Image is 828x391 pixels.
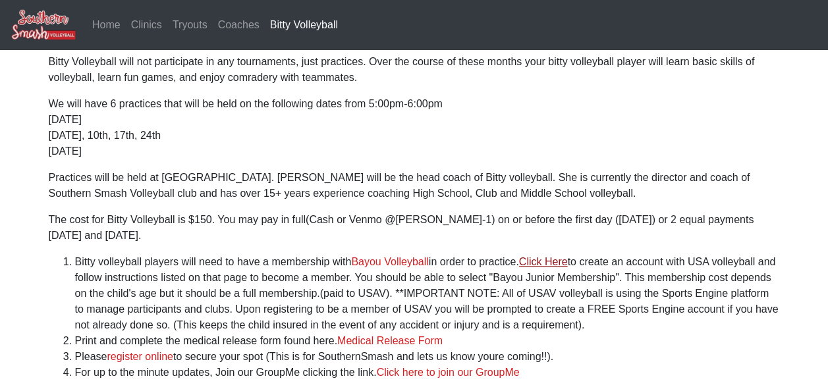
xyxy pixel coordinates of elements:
[126,12,167,38] a: Clinics
[107,351,173,362] a: register online
[87,12,126,38] a: Home
[377,367,520,378] a: Click here to join our GroupMe
[49,212,780,244] p: The cost for Bitty Volleyball is $150. You may pay in full(Cash or Venmo @[PERSON_NAME]-1) on or ...
[519,256,568,267] a: Click Here
[75,365,780,380] li: For up to the minute updates, Join our GroupMe clicking the link.
[49,96,780,159] p: We will have 6 practices that will be held on the following dates from 5:00pm-6:00pm [DATE] [DATE...
[75,254,780,333] li: Bitty volleyball players will need to have a membership with in order to practice. to create an a...
[11,9,76,41] img: Southern Smash Volleyball
[75,349,780,365] li: Please to secure your spot (This is for SouthernSmash and lets us know youre coming!!).
[351,256,428,267] a: Bayou Volleyball
[49,54,780,86] p: Bitty Volleyball will not participate in any tournaments, just practices. Over the course of thes...
[167,12,213,38] a: Tryouts
[213,12,265,38] a: Coaches
[75,333,780,349] li: Print and complete the medical release form found here.
[337,335,443,346] a: Medical Release Form
[49,170,780,201] p: Practices will be held at [GEOGRAPHIC_DATA]. [PERSON_NAME] will be the head coach of Bitty volley...
[265,12,343,38] a: Bitty Volleyball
